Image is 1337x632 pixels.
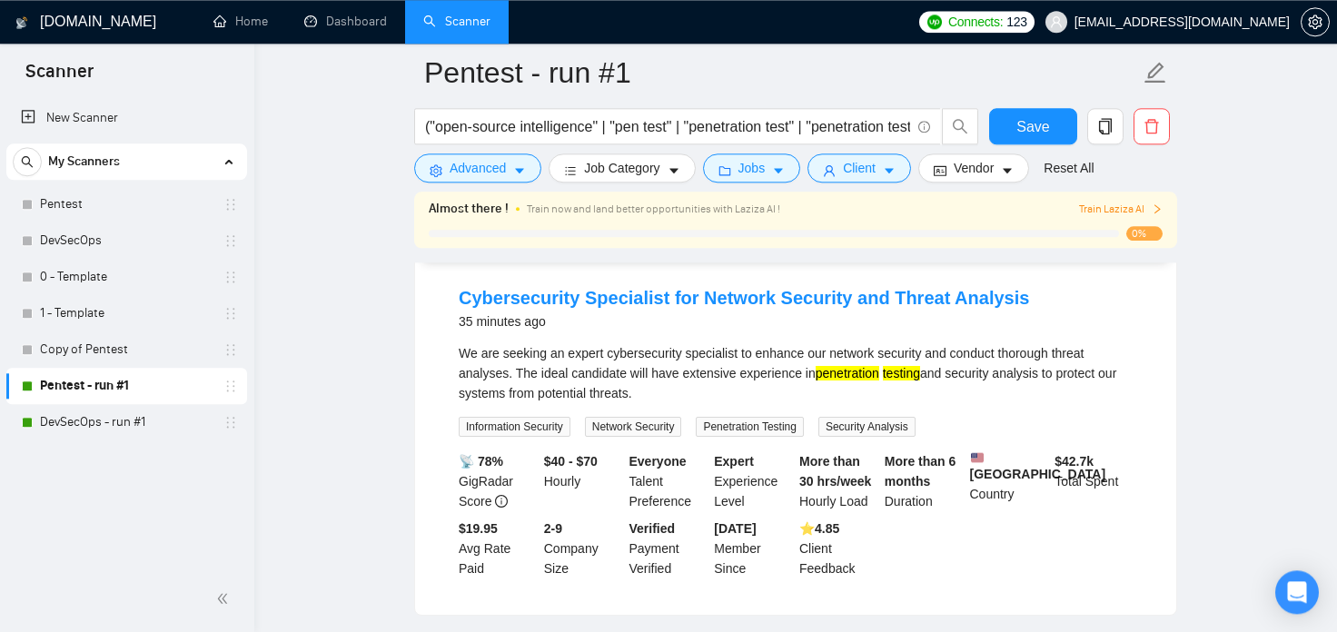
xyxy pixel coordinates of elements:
div: Company Size [540,518,626,578]
div: Hourly [540,451,626,511]
span: Scanner [11,58,108,96]
a: setting [1301,15,1330,29]
div: Hourly Load [796,451,881,511]
mark: penetration [816,366,879,380]
div: Member Since [710,518,796,578]
div: Client Feedback [796,518,881,578]
span: Advanced [450,158,506,178]
span: Job Category [584,158,659,178]
span: caret-down [668,163,680,177]
span: Client [843,158,876,178]
span: holder [223,379,238,393]
span: copy [1088,118,1123,134]
input: Scanner name... [424,50,1140,95]
a: Reset All [1044,158,1094,178]
a: New Scanner [21,100,233,136]
span: holder [223,415,238,430]
input: Search Freelance Jobs... [425,115,910,138]
button: Train Laziza AI [1079,201,1163,218]
b: More than 6 months [885,454,956,489]
span: info-circle [918,121,930,133]
b: 2-9 [544,521,562,536]
span: delete [1134,118,1169,134]
span: Security Analysis [818,417,916,437]
button: barsJob Categorycaret-down [549,153,695,183]
span: holder [223,270,238,284]
span: holder [223,197,238,212]
button: setting [1301,7,1330,36]
div: Duration [881,451,966,511]
span: Train now and land better opportunities with Laziza AI ! [527,202,780,215]
a: Pentest [40,186,213,222]
span: Connects: [948,12,1003,32]
a: homeHome [213,14,268,29]
a: DevSecOps - run #1 [40,404,213,440]
button: search [942,108,978,144]
a: Cybersecurity Specialist for Network Security and Threat Analysis [459,288,1029,308]
div: We are seeking an expert cybersecurity specialist to enhance our network security and conduct tho... [459,343,1133,403]
span: caret-down [1001,163,1014,177]
b: Everyone [629,454,687,469]
button: userClientcaret-down [807,153,911,183]
button: folderJobscaret-down [703,153,801,183]
a: 1 - Template [40,295,213,331]
span: Network Security [585,417,682,437]
div: Payment Verified [626,518,711,578]
span: setting [1302,15,1329,29]
b: $ 42.7k [1055,454,1094,469]
div: Open Intercom Messenger [1275,570,1319,614]
b: 📡 78% [459,454,503,469]
span: caret-down [772,163,785,177]
span: Save [1016,115,1049,138]
span: Penetration Testing [696,417,804,437]
span: right [1152,203,1163,214]
span: edit [1144,61,1167,84]
span: folder [718,163,731,177]
span: user [1050,15,1063,28]
span: bars [564,163,577,177]
span: holder [223,342,238,357]
span: Vendor [954,158,994,178]
div: Talent Preference [626,451,711,511]
mark: testing [883,366,920,380]
span: 123 [1006,12,1026,32]
b: [DATE] [714,521,756,536]
div: 35 minutes ago [459,311,1029,332]
span: Jobs [738,158,766,178]
a: DevSecOps [40,222,213,259]
li: My Scanners [6,143,247,440]
span: setting [430,163,442,177]
b: $40 - $70 [544,454,598,469]
a: Pentest - run #1 [40,368,213,404]
span: 0% [1126,226,1163,241]
button: search [13,147,42,176]
span: caret-down [883,163,896,177]
img: 🇺🇸 [971,451,984,464]
span: caret-down [513,163,526,177]
div: Total Spent [1051,451,1136,511]
div: Experience Level [710,451,796,511]
b: Expert [714,454,754,469]
div: GigRadar Score [455,451,540,511]
span: search [943,118,977,134]
span: search [14,155,41,168]
div: Country [966,451,1052,511]
span: user [823,163,836,177]
b: $19.95 [459,521,498,536]
li: New Scanner [6,100,247,136]
b: Verified [629,521,676,536]
span: Almost there ! [429,199,509,219]
a: Copy of Pentest [40,331,213,368]
button: copy [1087,108,1124,144]
div: Avg Rate Paid [455,518,540,578]
b: ⭐️ 4.85 [799,521,839,536]
button: Save [989,108,1077,144]
span: holder [223,233,238,248]
span: idcard [934,163,946,177]
span: info-circle [495,495,508,508]
span: Information Security [459,417,570,437]
button: idcardVendorcaret-down [918,153,1029,183]
b: [GEOGRAPHIC_DATA] [970,451,1106,481]
a: dashboardDashboard [304,14,387,29]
